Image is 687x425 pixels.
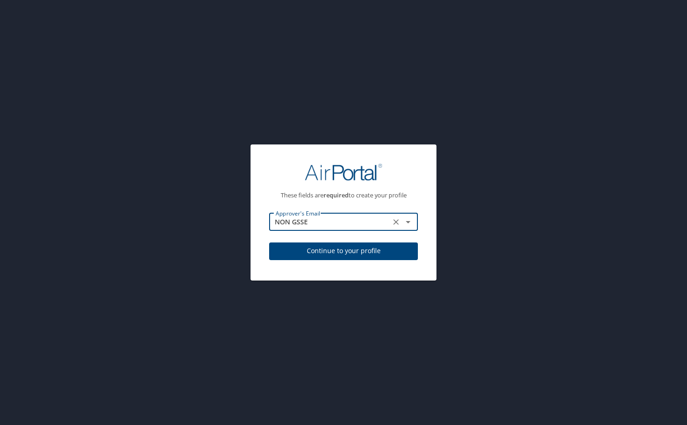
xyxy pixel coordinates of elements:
span: Continue to your profile [277,245,410,257]
button: Clear [390,216,403,229]
p: These fields are to create your profile [269,192,418,198]
img: AirPortal Logo [305,163,382,181]
button: Continue to your profile [269,242,418,261]
button: Open [402,216,415,229]
strong: required [324,191,349,199]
